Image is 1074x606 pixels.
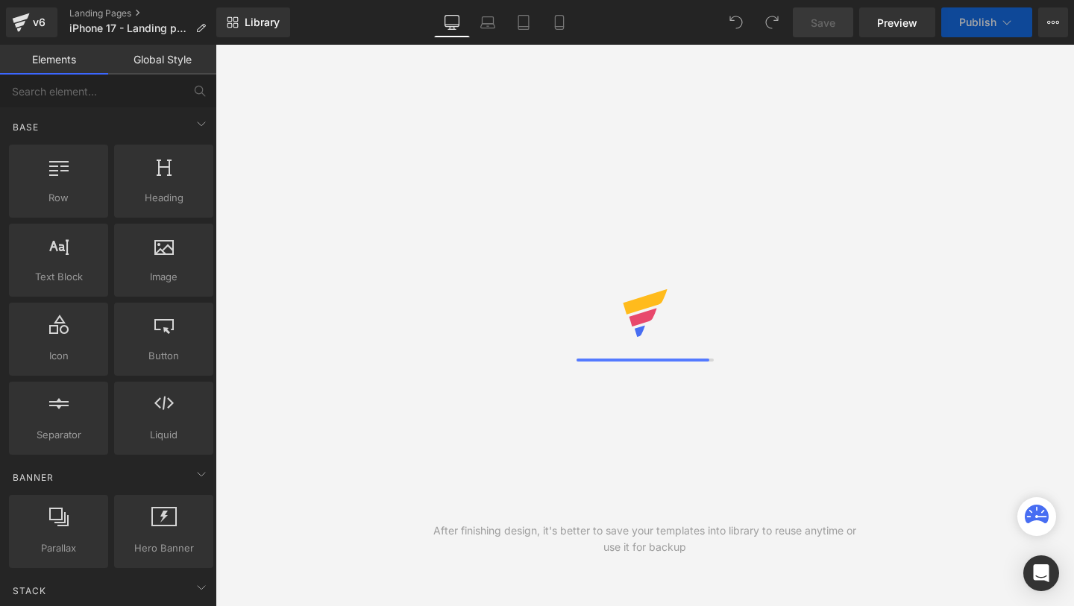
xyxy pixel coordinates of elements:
[69,7,218,19] a: Landing Pages
[13,540,104,556] span: Parallax
[859,7,935,37] a: Preview
[941,7,1032,37] button: Publish
[541,7,577,37] a: Mobile
[245,16,280,29] span: Library
[13,190,104,206] span: Row
[69,22,189,34] span: iPhone 17 - Landing page
[13,348,104,364] span: Icon
[11,470,55,485] span: Banner
[216,7,290,37] a: New Library
[506,7,541,37] a: Tablet
[13,427,104,443] span: Separator
[108,45,216,75] a: Global Style
[11,120,40,134] span: Base
[30,13,48,32] div: v6
[119,190,209,206] span: Heading
[721,7,751,37] button: Undo
[434,7,470,37] a: Desktop
[119,269,209,285] span: Image
[959,16,996,28] span: Publish
[1023,555,1059,591] div: Open Intercom Messenger
[1038,7,1068,37] button: More
[119,427,209,443] span: Liquid
[6,7,57,37] a: v6
[430,523,860,555] div: After finishing design, it's better to save your templates into library to reuse anytime or use i...
[877,15,917,31] span: Preview
[757,7,787,37] button: Redo
[119,540,209,556] span: Hero Banner
[11,584,48,598] span: Stack
[13,269,104,285] span: Text Block
[811,15,835,31] span: Save
[470,7,506,37] a: Laptop
[119,348,209,364] span: Button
